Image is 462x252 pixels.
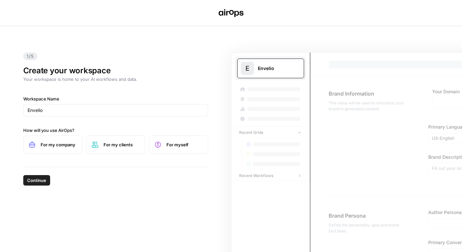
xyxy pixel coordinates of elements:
span: For my company [41,141,77,148]
label: Workspace Name [23,96,208,102]
input: SpaceOps [28,107,204,114]
label: How will you use AirOps? [23,127,208,134]
span: For my clients [104,141,140,148]
h1: Create your workspace [23,65,208,76]
p: Your workspace is home to your AI workflows and data. [23,76,208,82]
button: Continue [23,175,50,186]
span: For myself [166,141,202,148]
span: Continue [27,177,46,184]
span: E [245,64,249,73]
span: 1/5 [23,52,37,60]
